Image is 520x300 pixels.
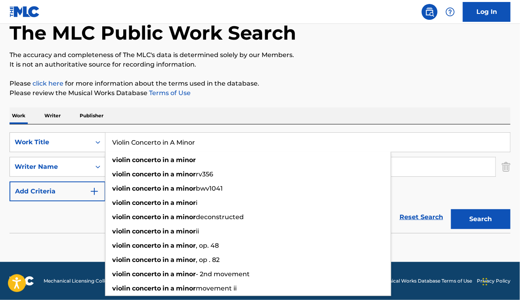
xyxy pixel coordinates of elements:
[112,242,130,249] strong: violin
[44,277,136,285] span: Mechanical Licensing Collective © 2025
[112,285,130,292] strong: violin
[15,162,86,172] div: Writer Name
[451,209,510,229] button: Search
[480,262,520,300] iframe: Chat Widget
[196,170,213,178] span: rv356
[10,60,510,69] p: It is not an authoritative source for recording information.
[196,285,237,292] span: movement ii
[162,285,169,292] strong: in
[10,132,510,233] form: Search Form
[162,185,169,192] strong: in
[463,2,510,22] a: Log In
[112,156,130,164] strong: violin
[132,242,161,249] strong: concerto
[170,285,174,292] strong: a
[170,199,174,206] strong: a
[162,242,169,249] strong: in
[170,185,174,192] strong: a
[176,270,196,278] strong: minor
[162,170,169,178] strong: in
[132,185,161,192] strong: concerto
[477,277,510,285] a: Privacy Policy
[132,227,161,235] strong: concerto
[170,156,174,164] strong: a
[10,21,296,45] h1: The MLC Public Work Search
[176,213,196,221] strong: minor
[162,256,169,264] strong: in
[382,277,472,285] a: Musical Works Database Terms of Use
[445,7,455,17] img: help
[196,199,197,206] span: i
[112,256,130,264] strong: violin
[422,4,438,20] a: Public Search
[176,256,196,264] strong: minor
[483,270,487,294] div: Drag
[396,208,447,226] a: Reset Search
[170,242,174,249] strong: a
[15,138,86,147] div: Work Title
[132,256,161,264] strong: concerto
[10,88,510,98] p: Please review the Musical Works Database
[112,270,130,278] strong: violin
[10,50,510,60] p: The accuracy and completeness of The MLC's data is determined solely by our Members.
[176,170,196,178] strong: minor
[162,199,169,206] strong: in
[196,213,244,221] span: deconstructed
[196,185,223,192] span: bwv1041
[32,80,63,87] a: click here
[176,199,196,206] strong: minor
[170,170,174,178] strong: a
[10,6,40,17] img: MLC Logo
[176,227,196,235] strong: minor
[132,199,161,206] strong: concerto
[132,156,161,164] strong: concerto
[112,227,130,235] strong: violin
[176,242,196,249] strong: minor
[112,185,130,192] strong: violin
[162,227,169,235] strong: in
[10,276,34,286] img: logo
[502,157,510,177] img: Delete Criterion
[42,107,63,124] p: Writer
[112,213,130,221] strong: violin
[112,170,130,178] strong: violin
[196,227,199,235] span: ii
[196,270,250,278] span: - 2nd movement
[132,170,161,178] strong: concerto
[147,89,191,97] a: Terms of Use
[176,185,196,192] strong: minor
[170,227,174,235] strong: a
[10,107,28,124] p: Work
[90,187,99,196] img: 9d2ae6d4665cec9f34b9.svg
[162,270,169,278] strong: in
[162,156,169,164] strong: in
[170,270,174,278] strong: a
[442,4,458,20] div: Help
[132,285,161,292] strong: concerto
[425,7,434,17] img: search
[77,107,106,124] p: Publisher
[10,182,105,201] button: Add Criteria
[132,213,161,221] strong: concerto
[196,242,219,249] span: , op. 48
[112,199,130,206] strong: violin
[176,156,196,164] strong: minor
[10,79,510,88] p: Please for more information about the terms used in the database.
[170,213,174,221] strong: a
[176,285,196,292] strong: minor
[132,270,161,278] strong: concerto
[196,256,220,264] span: , op . 82
[162,213,169,221] strong: in
[170,256,174,264] strong: a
